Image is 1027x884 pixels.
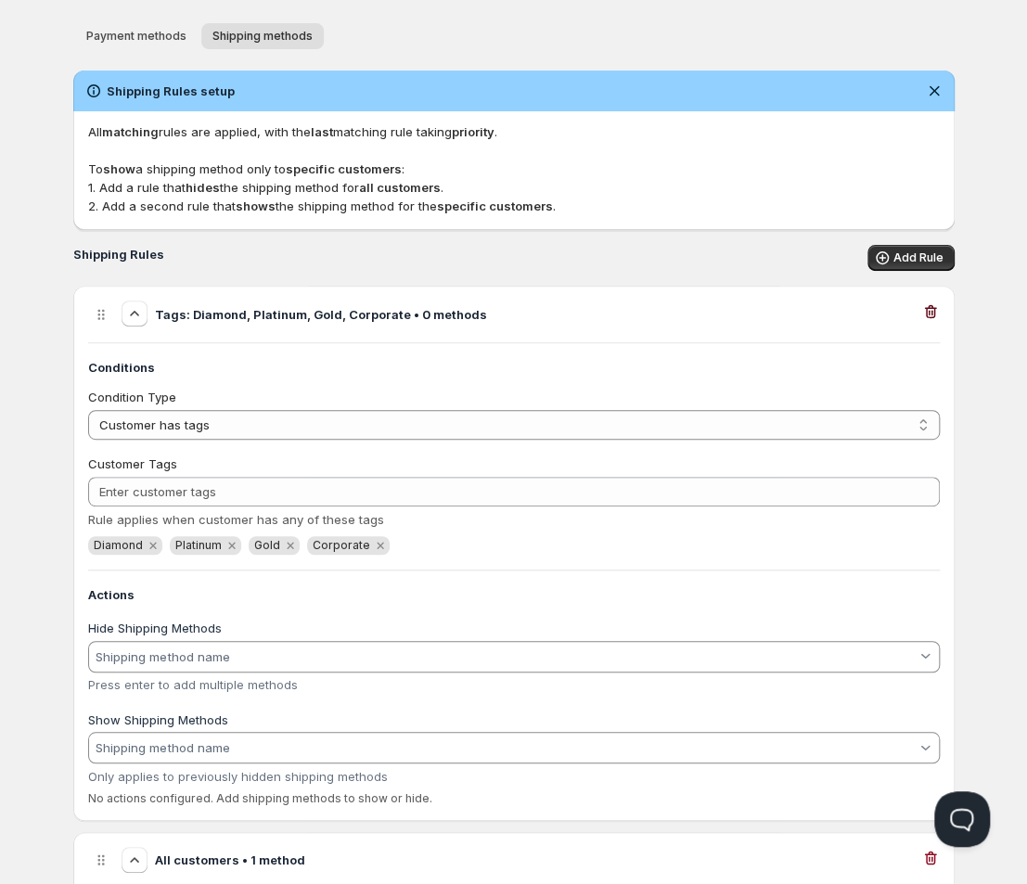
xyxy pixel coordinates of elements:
[107,82,235,100] h2: Shipping Rules setup
[224,537,240,554] button: Remove Platinum
[88,769,939,784] div: Only applies to previously hidden shipping methods
[88,621,222,635] label: Hide Shipping Methods
[175,538,222,552] span: Platinum
[73,245,164,271] h2: Shipping Rules
[212,29,313,44] span: Shipping methods
[155,851,305,869] h3: All customers • 1 method
[88,791,940,806] p: No actions configured. Add shipping methods to show or hide.
[313,538,370,552] span: Corporate
[88,712,228,727] label: Show Shipping Methods
[145,537,161,554] button: Remove Diamond
[921,78,947,104] button: Dismiss notification
[88,512,384,527] span: Rule applies when customer has any of these tags
[88,677,939,692] div: Press enter to add multiple methods
[372,537,389,554] button: Remove Corporate
[88,122,940,215] p: All rules are applied, with the matching rule taking . To a shipping method only to : 1. Add a ru...
[867,245,955,271] button: Add Rule
[86,29,186,44] span: Payment methods
[88,358,940,377] h4: Conditions
[437,199,553,213] b: specific customers
[893,250,944,265] span: Add Rule
[286,161,402,176] b: specific customers
[103,161,135,176] b: show
[186,180,220,195] b: hides
[88,477,940,506] input: Enter customer tags
[452,124,494,139] b: priority
[236,199,276,213] b: shows
[88,456,177,471] span: Customer Tags
[311,124,333,139] b: last
[94,538,143,552] span: Diamond
[359,180,441,195] b: all customers
[102,124,159,139] b: matching
[93,733,916,762] input: Shipping method name
[155,305,487,324] h3: Tags: Diamond, Platinum, Gold, Corporate • 0 methods
[254,538,280,552] span: Gold
[934,791,990,847] iframe: Help Scout Beacon - Open
[88,390,176,404] span: Condition Type
[93,642,916,672] input: Shipping method name
[282,537,299,554] button: Remove Gold
[88,585,940,604] h4: Actions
